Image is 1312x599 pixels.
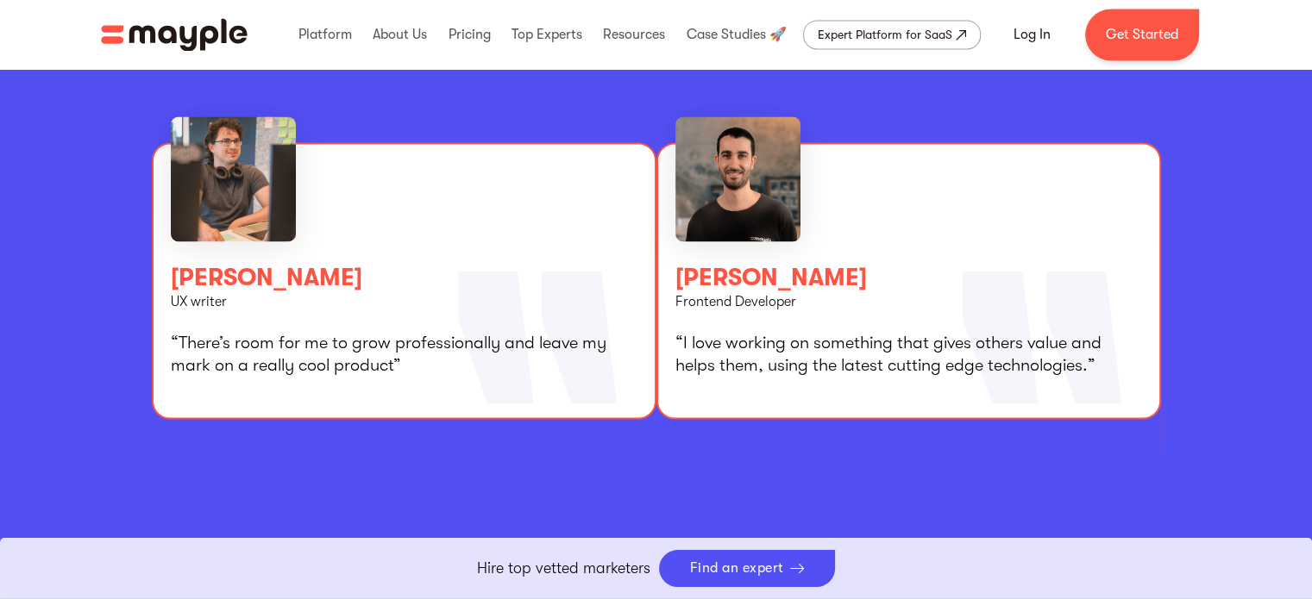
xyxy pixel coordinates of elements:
[656,87,1161,419] div: 2 of 6
[675,265,1142,289] div: [PERSON_NAME]
[507,7,587,62] div: Top Experts
[443,7,494,62] div: Pricing
[171,331,637,376] p: “There’s room for me to grow professionally and leave my mark on a really cool product”
[690,560,784,577] div: Find an expert
[152,87,656,419] div: 1 of 6
[368,7,431,62] div: About Us
[171,293,637,309] p: UX writer
[993,14,1071,55] a: Log In
[675,293,1142,309] p: Frontend Developer
[294,7,356,62] div: Platform
[477,557,650,580] p: Hire top vetted marketers
[101,18,248,51] img: Mayple logo
[599,7,669,62] div: Resources
[101,18,248,51] a: home
[818,24,952,45] div: Expert Platform for SaaS
[171,265,637,289] div: [PERSON_NAME]
[1085,9,1199,60] a: Get Started
[675,331,1142,376] p: “I love working on something that gives others value and helps them, using the latest cutting edg...
[803,20,981,49] a: Expert Platform for SaaS
[152,87,1161,550] div: carousel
